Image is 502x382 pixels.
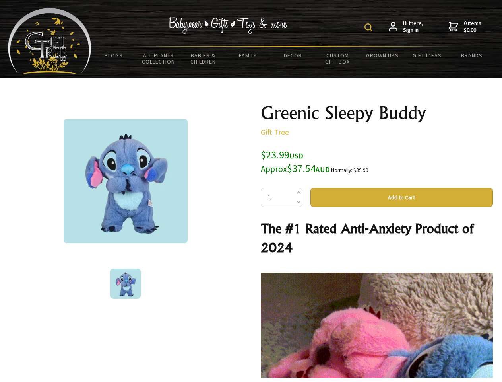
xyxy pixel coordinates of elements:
span: 0 items [464,19,481,34]
small: Normally: $39.99 [331,167,368,173]
a: 0 items$0.00 [449,20,481,34]
a: Hi there,Sign in [389,20,423,34]
a: Babies & Children [181,47,226,70]
a: Family [226,47,271,64]
strong: Sign in [403,27,423,34]
img: Greenic Sleepy Buddy [64,119,188,243]
span: $23.99 $37.54 [261,148,330,175]
a: Custom Gift Box [315,47,360,70]
a: Gift Tree [261,127,289,137]
span: Hi there, [403,20,423,34]
a: All Plants Collection [136,47,181,70]
img: Babyware - Gifts - Toys and more... [8,8,91,74]
img: product search [364,23,372,31]
h1: Greenic Sleepy Buddy [261,103,493,123]
span: AUD [316,165,330,174]
a: Grown Ups [360,47,405,64]
img: Babywear - Gifts - Toys & more [169,17,288,34]
strong: The #1 Rated Anti-Anxiety Product of 2024 [261,220,473,255]
a: BLOGS [91,47,136,64]
a: Decor [270,47,315,64]
strong: $0.00 [464,27,481,34]
a: Gift Ideas [405,47,450,64]
button: Add to Cart [310,188,493,207]
a: Brands [450,47,494,64]
small: Approx [261,164,287,174]
span: USD [289,151,303,160]
img: Greenic Sleepy Buddy [110,269,141,299]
